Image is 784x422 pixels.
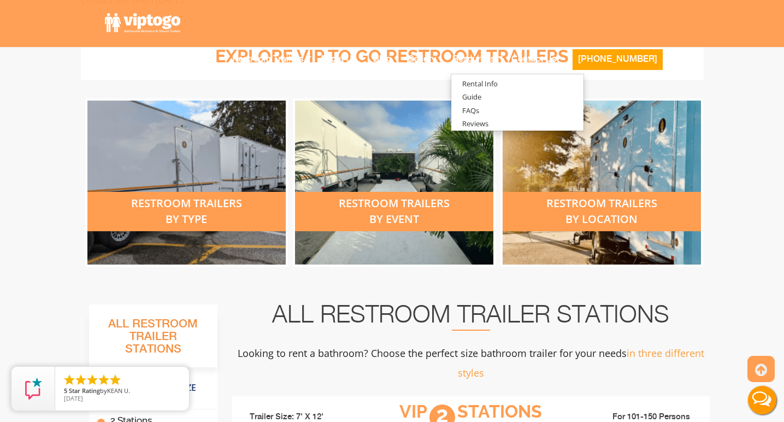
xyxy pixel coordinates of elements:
div: restroom trailers by location [503,192,701,231]
a: Gallery [399,45,444,88]
a: Blog [365,45,399,88]
a: About Us [311,45,365,88]
span: by [64,388,180,395]
a: Guide [451,90,492,104]
span: 5 [64,386,67,395]
li:  [86,373,99,386]
a: [PHONE_NUMBER] [564,45,671,93]
a: Reviews [451,117,499,131]
span: Star Rating [69,386,100,395]
div: restroom trailers by type [87,192,286,231]
span: KEAN U. [107,386,130,395]
a: Resources [444,45,503,88]
li:  [63,373,76,386]
li:  [97,373,110,386]
a: FAQs [451,104,490,118]
div: restroom trailers by event [295,192,493,231]
h3: All Restroom Trailer Stations [89,314,217,367]
a: Home [184,45,224,88]
a: Contact Us [503,45,564,88]
h2: All Restroom Trailer Stations [232,304,710,331]
li:  [109,373,122,386]
span: [DATE] [64,394,83,402]
button: Live Chat [740,378,784,422]
li:  [74,373,87,386]
p: Looking to rent a bathroom? Choose the perfect size bathroom trailer for your needs [232,343,710,383]
img: Review Rating [22,378,44,400]
a: Restroom Trailers [224,45,311,88]
button: [PHONE_NUMBER] [573,49,663,70]
a: Rental Info [451,77,509,91]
